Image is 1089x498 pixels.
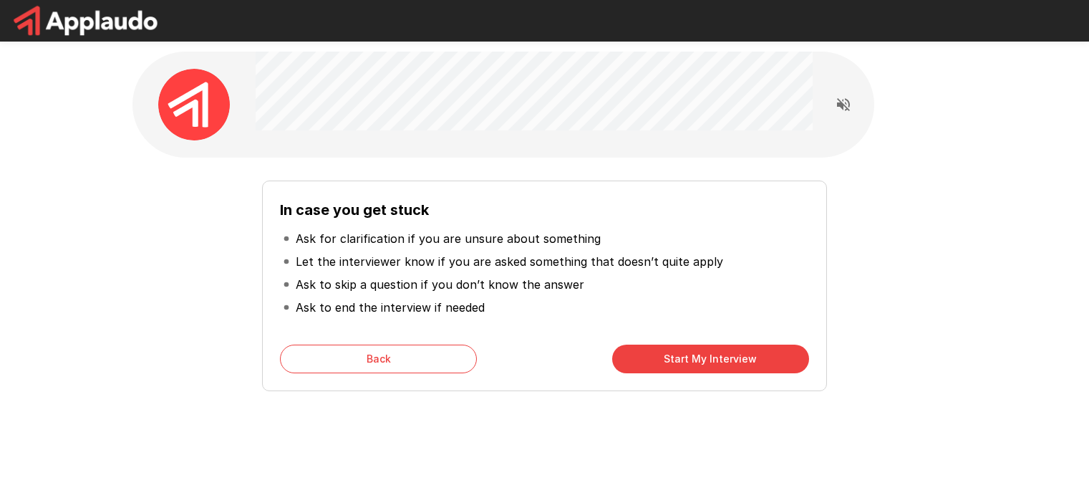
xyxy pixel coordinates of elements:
p: Ask to end the interview if needed [296,299,485,316]
p: Ask for clarification if you are unsure about something [296,230,601,247]
button: Read questions aloud [829,90,858,119]
img: applaudo_avatar.png [158,69,230,140]
p: Ask to skip a question if you don’t know the answer [296,276,584,293]
button: Start My Interview [612,345,809,373]
b: In case you get stuck [280,201,429,219]
button: Back [280,345,477,373]
p: Let the interviewer know if you are asked something that doesn’t quite apply [296,253,723,270]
